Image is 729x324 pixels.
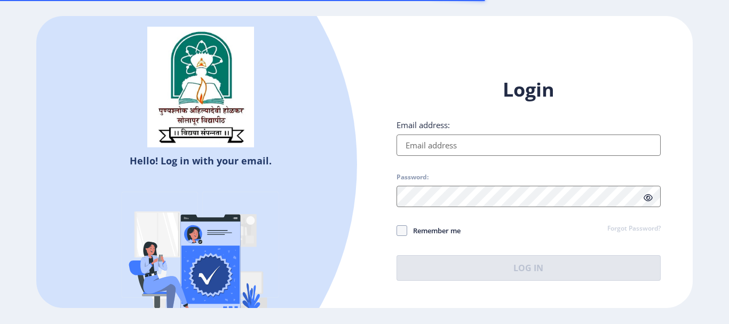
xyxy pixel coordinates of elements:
[397,77,661,102] h1: Login
[407,224,461,237] span: Remember me
[397,135,661,156] input: Email address
[607,224,661,234] a: Forgot Password?
[397,173,429,181] label: Password:
[397,120,450,130] label: Email address:
[397,255,661,281] button: Log In
[147,27,254,147] img: sulogo.png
